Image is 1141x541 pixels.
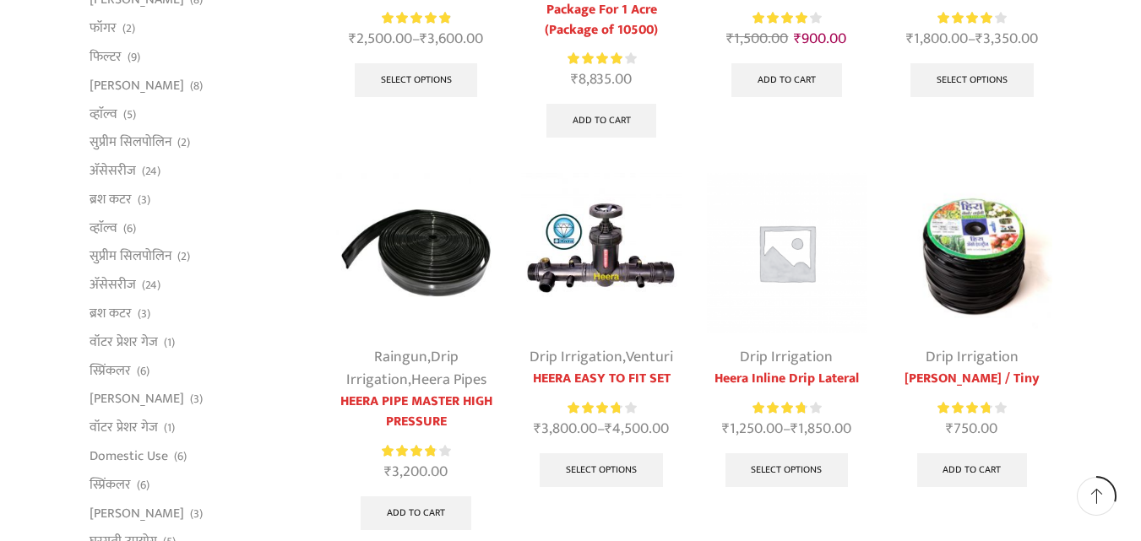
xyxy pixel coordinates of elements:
span: ₹ [722,416,730,441]
span: ₹ [794,26,801,51]
bdi: 4,500.00 [605,416,669,441]
img: Placeholder [707,173,867,333]
a: Select options for “HEERA EASY TO FIT SET” [540,453,663,487]
a: Select options for “Flat Inline Drip Lateral” [910,63,1034,97]
a: वॉटर प्रेशर गेज [90,327,158,356]
span: ₹ [975,26,983,51]
span: (6) [123,220,136,237]
bdi: 3,800.00 [534,416,597,441]
img: Heera Flex Pipe [336,173,496,333]
span: ₹ [571,67,579,92]
a: सुप्रीम सिलपोलिन [90,128,171,157]
span: (9) [128,49,140,66]
a: स्प्रिंकलर [90,470,131,499]
a: Domestic Use [90,441,168,470]
a: Drip Irrigation [530,344,622,370]
a: Select options for “HEERA PIPE MASTER FLEX” [355,63,478,97]
a: [PERSON_NAME] [90,385,184,414]
a: वॉटर प्रेशर गेज [90,414,158,442]
span: (5) [123,106,136,123]
a: सुप्रीम सिलपोलिन [90,242,171,271]
span: ₹ [946,416,954,441]
a: Drip Irrigation [740,344,833,370]
span: ₹ [605,416,612,441]
a: अ‍ॅसेसरीज [90,271,136,300]
span: (24) [142,163,160,180]
div: Rated 4.13 out of 5 [753,9,821,27]
div: , , [336,346,496,392]
bdi: 1,850.00 [791,416,851,441]
span: (2) [122,20,135,37]
span: – [892,28,1051,51]
span: Rated out of 5 [937,399,990,417]
span: ₹ [349,26,356,51]
a: अ‍ॅसेसरीज [90,157,136,186]
span: (6) [174,448,187,465]
span: – [336,28,496,51]
a: फिल्टर [90,43,122,72]
bdi: 2,500.00 [349,26,412,51]
a: Raingun [374,344,427,370]
span: (3) [190,506,203,522]
a: [PERSON_NAME] / Tiny [892,369,1051,389]
span: Rated out of 5 [753,9,809,27]
a: व्हाॅल्व [90,100,117,128]
bdi: 8,835.00 [571,67,632,92]
span: (2) [177,134,190,151]
span: (24) [142,277,160,294]
a: Add to cart: “HEERA PIPE MASTER HIGH PRESSURE” [361,496,471,530]
a: Add to cart: “Heera Flat Inline Drip Package For 1 Acre (Package of 10500)” [546,104,657,138]
div: Rated 3.80 out of 5 [937,399,1006,417]
span: Rated out of 5 [937,9,992,27]
div: , [521,346,681,369]
span: (6) [137,363,149,380]
bdi: 1,250.00 [722,416,783,441]
span: ₹ [534,416,541,441]
a: Select options for “Heera Inline Drip Lateral” [725,453,849,487]
a: स्प्रिंकलर [90,356,131,385]
span: (8) [190,78,203,95]
a: Add to cart: “Rain Pipe” [731,63,842,97]
a: ब्रश कटर [90,300,132,328]
a: Heera Pipes [411,367,486,392]
span: Rated out of 5 [568,399,620,417]
bdi: 3,200.00 [384,459,448,484]
a: HEERA EASY TO FIT SET [521,369,681,389]
a: [PERSON_NAME] [90,499,184,527]
bdi: 3,600.00 [420,26,483,51]
bdi: 900.00 [794,26,846,51]
div: Rated 3.86 out of 5 [382,442,450,460]
a: Add to cart: “Heera Nano / Tiny” [917,453,1028,487]
bdi: 3,350.00 [975,26,1038,51]
a: ब्रश कटर [90,185,132,214]
span: (3) [138,192,150,208]
a: Venturi [626,344,673,370]
span: (2) [177,248,190,265]
div: Rated 3.83 out of 5 [568,399,636,417]
div: Rated 3.81 out of 5 [753,399,821,417]
span: Rated out of 5 [568,50,625,68]
div: Rated 5.00 out of 5 [382,9,450,27]
span: – [521,418,681,441]
span: – [707,418,867,441]
bdi: 1,500.00 [726,26,788,51]
span: (6) [137,477,149,494]
bdi: 1,800.00 [906,26,968,51]
span: ₹ [420,26,427,51]
img: Tiny Drip Lateral [892,173,1051,333]
span: Rated out of 5 [382,442,435,460]
a: Drip Irrigation [346,344,459,392]
a: [PERSON_NAME] [90,71,184,100]
bdi: 750.00 [946,416,997,441]
span: ₹ [906,26,914,51]
a: HEERA PIPE MASTER HIGH PRESSURE [336,392,496,432]
img: Heera Easy To Fit Set [521,173,681,333]
span: (3) [138,306,150,322]
span: Rated out of 5 [753,399,805,417]
span: ₹ [726,26,734,51]
a: व्हाॅल्व [90,214,117,242]
span: (1) [164,334,175,351]
a: Heera Inline Drip Lateral [707,369,867,389]
span: (3) [190,391,203,408]
span: (1) [164,419,175,436]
